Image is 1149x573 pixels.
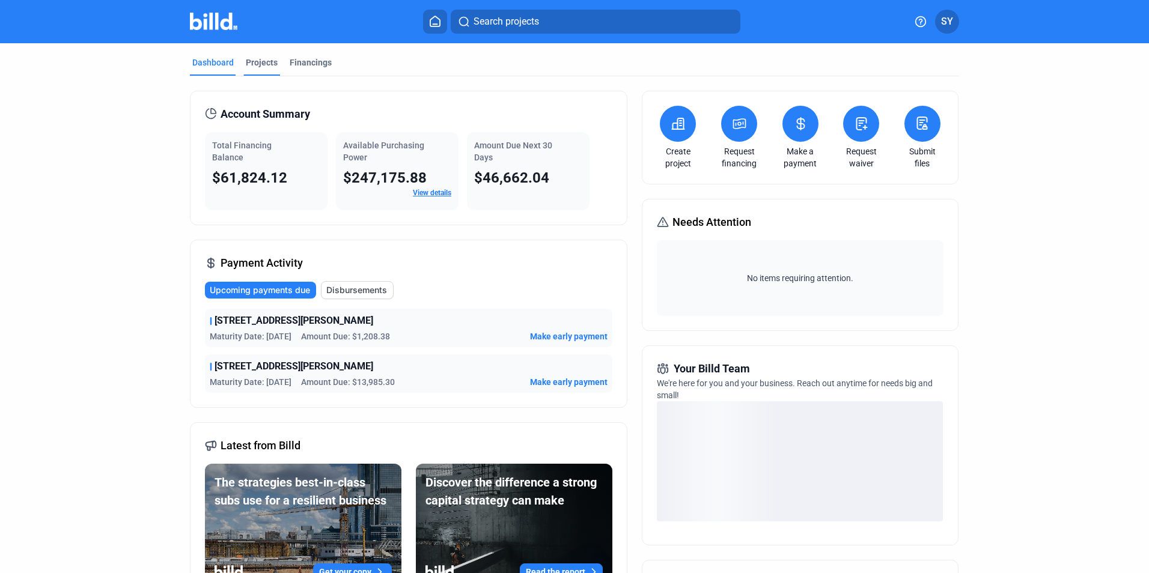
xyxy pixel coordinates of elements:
button: Disbursements [321,281,394,299]
span: $46,662.04 [474,169,549,186]
button: Make early payment [530,376,608,388]
span: Amount Due: $13,985.30 [301,376,395,388]
span: Needs Attention [672,214,751,231]
div: Projects [246,56,278,68]
span: $247,175.88 [343,169,427,186]
span: Payment Activity [221,255,303,271]
div: Dashboard [192,56,234,68]
span: Upcoming payments due [210,284,310,296]
div: loading [657,401,943,521]
div: Discover the difference a strong capital strategy can make [425,473,603,509]
a: View details [413,189,451,197]
button: Make early payment [530,330,608,342]
span: Disbursements [326,284,387,296]
span: Amount Due: $1,208.38 [301,330,390,342]
span: Maturity Date: [DATE] [210,376,291,388]
button: Search projects [451,10,740,34]
span: Latest from Billd [221,437,300,454]
a: Create project [657,145,699,169]
a: Request waiver [840,145,882,169]
span: $61,824.12 [212,169,287,186]
span: Total Financing Balance [212,141,272,162]
button: Upcoming payments due [205,282,316,299]
a: Submit files [901,145,943,169]
span: Maturity Date: [DATE] [210,330,291,342]
span: [STREET_ADDRESS][PERSON_NAME] [215,314,373,328]
span: Available Purchasing Power [343,141,424,162]
div: Financings [290,56,332,68]
span: SY [941,14,953,29]
img: Billd Company Logo [190,13,237,30]
div: The strategies best-in-class subs use for a resilient business [215,473,392,509]
a: Request financing [718,145,760,169]
span: Amount Due Next 30 Days [474,141,552,162]
span: Account Summary [221,106,310,123]
span: [STREET_ADDRESS][PERSON_NAME] [215,359,373,374]
span: Search projects [474,14,539,29]
span: We're here for you and your business. Reach out anytime for needs big and small! [657,378,933,400]
span: Your Billd Team [674,360,750,377]
a: Make a payment [779,145,821,169]
span: No items requiring attention. [662,272,938,284]
button: SY [935,10,959,34]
